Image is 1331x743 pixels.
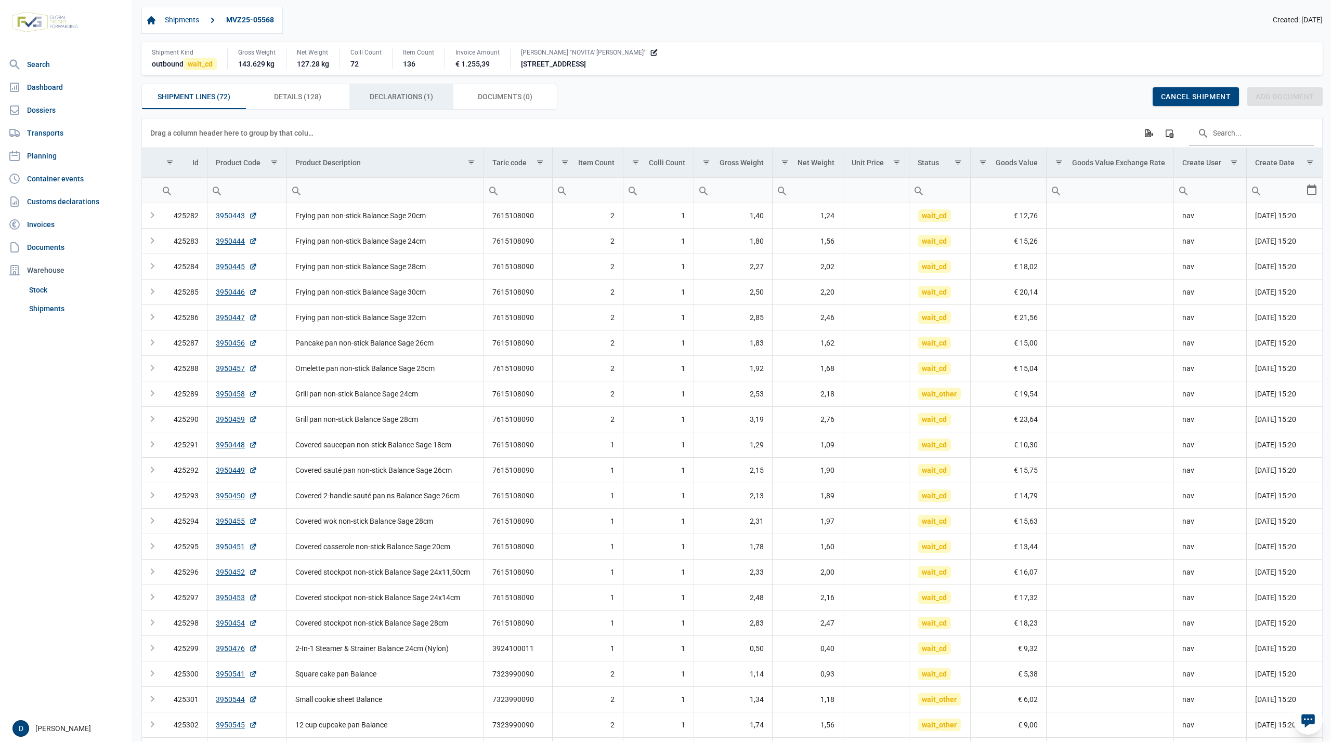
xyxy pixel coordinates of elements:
td: 1 [623,712,694,737]
td: nav [1173,228,1246,254]
td: 7615108090 [484,508,553,534]
td: 7615108090 [484,203,553,229]
td: 2,48 [694,585,772,610]
td: Column Gross Weight [694,148,772,178]
td: 2 [553,381,623,406]
td: 1 [553,534,623,559]
td: 1 [623,635,694,661]
td: 425284 [158,254,207,279]
td: 1 [623,508,694,534]
td: 1,62 [772,330,843,355]
td: 7323990090 [484,661,553,686]
td: 2-In-1 Steamer & Strainer Balance 24cm (Nylon) [286,635,484,661]
td: nav [1173,610,1246,635]
td: Column Create User [1173,148,1246,178]
td: Pancake pan non-stick Balance Sage 26cm [286,330,484,355]
td: Filter cell [158,177,207,203]
td: 1,97 [772,508,843,534]
td: nav [1173,483,1246,508]
td: Column Net Weight [772,148,843,178]
td: nav [1173,432,1246,457]
td: Expand [142,228,158,254]
td: Expand [142,304,158,330]
td: nav [1173,686,1246,712]
td: 2,33 [694,559,772,585]
td: Covered 2-handle sauté pan ns Balance Sage 26cm [286,483,484,508]
td: 425297 [158,585,207,610]
td: 7615108090 [484,534,553,559]
td: Expand [142,432,158,457]
td: 7615108090 [484,355,553,381]
td: Expand [142,534,158,559]
td: 1 [623,432,694,457]
td: 1 [623,483,694,508]
td: nav [1173,279,1246,304]
a: Dossiers [4,100,128,121]
td: 2,27 [694,254,772,279]
td: 1 [623,406,694,432]
a: Planning [4,145,128,166]
td: 425294 [158,508,207,534]
input: Filter cell [1247,178,1306,203]
td: 2 [553,686,623,712]
td: Covered stockpot non-stick Balance Sage 24x11,50cm [286,559,484,585]
a: 3950444 [216,236,257,246]
a: Stock [25,281,128,299]
td: 1 [623,228,694,254]
td: 0,40 [772,635,843,661]
td: 7615108090 [484,228,553,254]
td: 2 [553,330,623,355]
td: 2 [553,203,623,229]
td: 1,60 [772,534,843,559]
td: Frying pan non-stick Balance Sage 24cm [286,228,484,254]
a: 3950451 [216,541,257,552]
td: 12 cup cupcake pan Balance [286,712,484,737]
span: Details (128) [274,90,321,103]
td: Frying pan non-stick Balance Sage 30cm [286,279,484,304]
td: 1,14 [694,661,772,686]
td: Small cookie sheet Balance [286,686,484,712]
td: 425293 [158,483,207,508]
td: 3,19 [694,406,772,432]
td: 7615108090 [484,406,553,432]
td: 1 [553,585,623,610]
td: Filter cell [1047,177,1173,203]
td: Frying pan non-stick Balance Sage 20cm [286,203,484,229]
span: Show filter options for column 'Goods Value' [979,158,987,166]
td: nav [1173,534,1246,559]
a: Invoices [4,214,128,235]
td: 1 [623,304,694,330]
td: nav [1173,635,1246,661]
td: Column Product Description [286,148,484,178]
td: Expand [142,661,158,686]
td: 7615108090 [484,330,553,355]
td: 1 [553,432,623,457]
span: Show filter options for column 'Colli Count' [632,158,640,166]
input: Filter cell [843,178,909,203]
td: 1,83 [694,330,772,355]
td: Grill pan non-stick Balance Sage 28cm [286,406,484,432]
div: Drag a column header here to group by that column [150,125,317,141]
span: Show filter options for column 'Unit Price' [893,158,901,166]
td: 1 [623,585,694,610]
td: 1,78 [694,534,772,559]
td: 7323990090 [484,712,553,737]
td: Covered stockpot non-stick Balance Sage 28cm [286,610,484,635]
td: 2,18 [772,381,843,406]
td: 2 [553,279,623,304]
td: 1,92 [694,355,772,381]
td: 7615108090 [484,610,553,635]
td: 425290 [158,406,207,432]
div: Search box [484,178,503,203]
a: 3950449 [216,465,257,475]
td: nav [1173,254,1246,279]
div: Column Chooser [1160,124,1179,142]
td: 2,31 [694,508,772,534]
td: nav [1173,330,1246,355]
td: Filter cell [909,177,971,203]
td: 2,47 [772,610,843,635]
td: 7615108090 [484,559,553,585]
td: 1 [623,355,694,381]
td: 2,85 [694,304,772,330]
td: Column Status [909,148,971,178]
